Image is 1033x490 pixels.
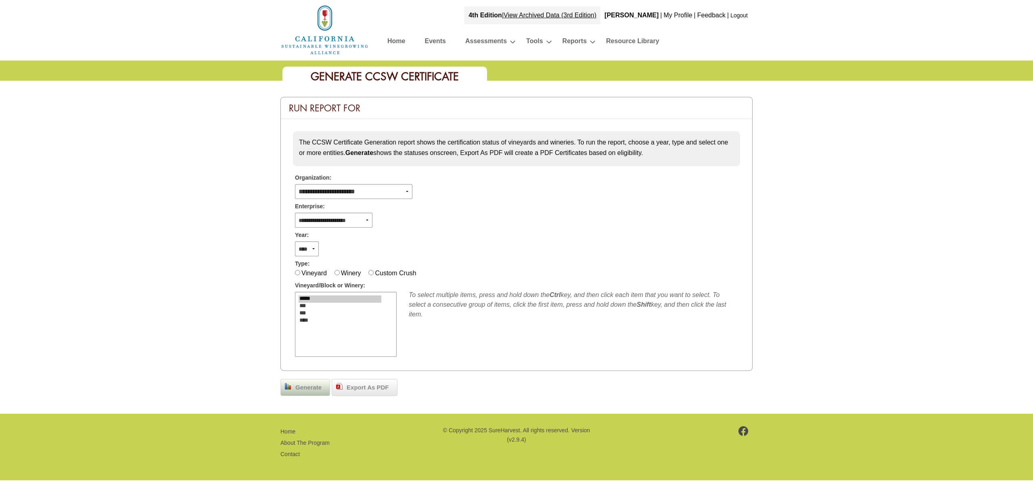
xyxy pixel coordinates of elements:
label: Vineyard [301,270,327,276]
img: doc_pdf.png [336,383,343,389]
b: [PERSON_NAME] [604,12,659,19]
div: | [464,6,600,24]
img: logo_cswa2x.png [280,4,369,56]
a: Home [280,428,295,435]
a: My Profile [663,12,692,19]
div: | [726,6,730,24]
strong: Generate [345,149,373,156]
p: © Copyright 2025 SureHarvest. All rights reserved. Version (v2.9.4) [442,426,591,444]
a: Export As PDF [332,379,397,396]
div: To select multiple items, press and hold down the key, and then click each item that you want to ... [409,290,738,319]
a: Feedback [697,12,726,19]
a: Tools [526,36,543,50]
p: The CCSW Certificate Generation report shows the certification status of vineyards and wineries. ... [299,137,734,158]
span: Year: [295,231,309,239]
span: Export As PDF [343,383,393,392]
a: About The Program [280,440,330,446]
div: | [659,6,663,24]
label: Custom Crush [375,270,416,276]
strong: 4th Edition [468,12,502,19]
b: Shift [637,301,651,308]
label: Winery [341,270,361,276]
span: Type: [295,260,309,268]
a: Logout [730,12,748,19]
a: Home [280,26,369,33]
a: Contact [280,451,300,457]
div: Run Report For [281,97,752,119]
a: Home [387,36,405,50]
b: Ctrl [550,291,561,298]
span: Organization: [295,174,331,182]
a: Generate [280,379,330,396]
span: Enterprise: [295,202,325,211]
span: Generate [291,383,326,392]
span: Vineyard/Block or Winery: [295,281,365,290]
div: | [693,6,696,24]
img: chart_bar.png [285,383,291,389]
a: Assessments [465,36,507,50]
a: Reports [563,36,587,50]
a: View Archived Data (3rd Edition) [504,12,596,19]
a: Resource Library [606,36,659,50]
img: footer-facebook.png [738,426,749,436]
a: Events [424,36,445,50]
span: Generate CCSW Certificate [311,69,459,84]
